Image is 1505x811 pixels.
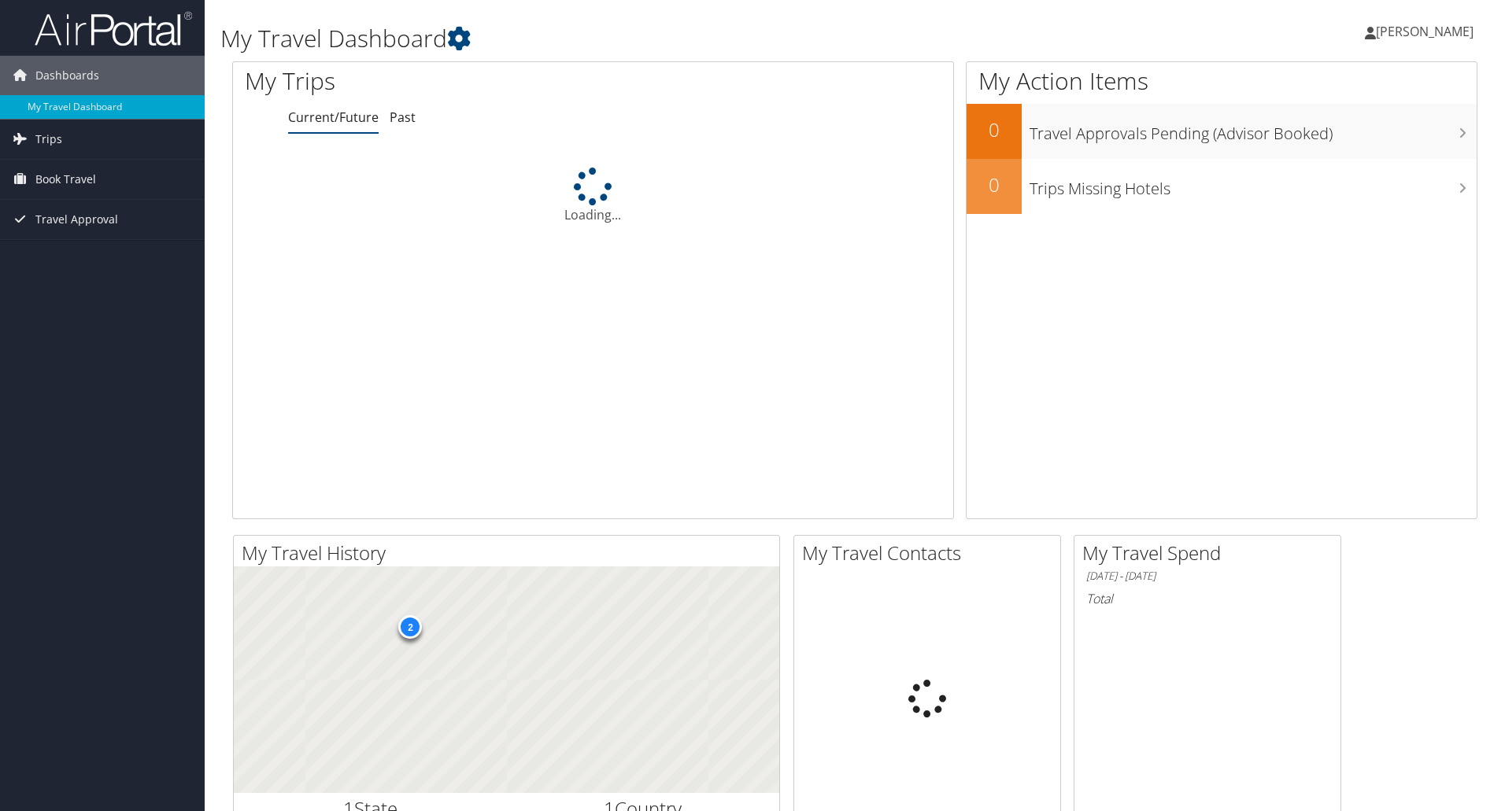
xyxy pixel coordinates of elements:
[245,65,642,98] h1: My Trips
[35,120,62,159] span: Trips
[1376,23,1474,40] span: [PERSON_NAME]
[967,104,1477,159] a: 0Travel Approvals Pending (Advisor Booked)
[967,171,1022,198] h2: 0
[1086,590,1329,607] h6: Total
[288,109,379,126] a: Current/Future
[967,116,1022,143] h2: 0
[1086,569,1329,584] h6: [DATE] - [DATE]
[35,10,192,47] img: airportal-logo.png
[1030,115,1477,145] h3: Travel Approvals Pending (Advisor Booked)
[35,56,99,95] span: Dashboards
[1082,540,1340,566] h2: My Travel Spend
[398,614,422,638] div: 2
[1030,170,1477,200] h3: Trips Missing Hotels
[35,160,96,199] span: Book Travel
[242,540,779,566] h2: My Travel History
[390,109,416,126] a: Past
[220,22,1067,55] h1: My Travel Dashboard
[802,540,1060,566] h2: My Travel Contacts
[1365,8,1489,55] a: [PERSON_NAME]
[967,65,1477,98] h1: My Action Items
[35,200,118,239] span: Travel Approval
[233,168,953,224] div: Loading...
[967,159,1477,214] a: 0Trips Missing Hotels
